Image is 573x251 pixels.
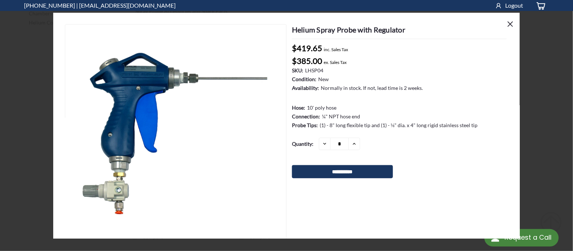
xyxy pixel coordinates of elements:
[292,66,303,74] dt: SKU:
[324,60,347,65] abbr: Excluding Tax
[530,0,549,11] a: cart-preview-dropdown
[318,75,329,83] dd: New
[320,121,478,129] dd: (1) - 8" long flexible tip and (1) - ⅛" dia. x 4" long rigid stainless steel tip
[292,24,507,39] h1: Helium Spray Probe with Regulator
[322,113,360,120] dd: ¼" NPT hose end
[324,47,348,52] abbr: Icluding Tax
[65,24,283,243] img: Standard Helium Spray Probe
[292,43,322,53] span: $419.65
[305,66,323,74] dd: LHSP04
[495,1,502,8] svg: account
[321,84,423,92] dd: Normally in stock. If not, lead time is 2 weeks.
[292,75,316,83] dt: Condition:
[292,138,313,150] label: Quantity:
[307,104,336,111] dd: 10' poly hose
[504,229,551,246] div: Request a Call
[292,104,305,111] dt: Hose:
[292,121,318,129] dt: Probe Tips:
[507,16,514,31] span: ×
[292,84,319,92] dt: Availability:
[484,229,559,247] div: Request a Call
[504,18,516,30] a: Close
[292,56,322,66] span: $385.00
[292,113,320,120] dt: Connection:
